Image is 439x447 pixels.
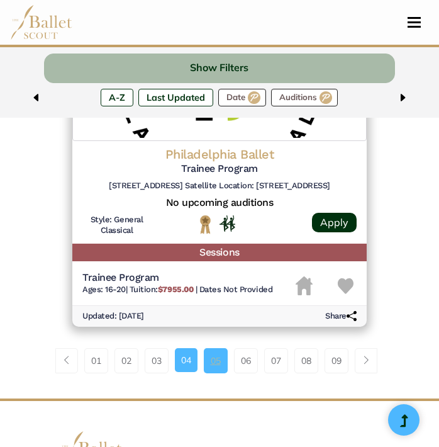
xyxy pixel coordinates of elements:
[325,311,357,322] h6: Share
[264,348,288,373] a: 07
[82,196,357,210] h5: No upcoming auditions
[82,215,151,236] h6: Style: General Classical
[175,348,197,372] a: 04
[338,278,353,294] img: Heart
[234,348,258,373] a: 06
[82,146,357,162] h4: Philadelphia Ballet
[218,89,266,106] label: Date
[296,276,313,295] img: Housing Unavailable
[219,215,235,232] img: In Person
[130,285,196,294] span: Tuition:
[399,16,429,28] button: Toggle navigation
[158,285,193,294] b: $7955.00
[114,348,138,373] a: 02
[145,348,169,373] a: 03
[82,285,126,294] span: Ages: 16-20
[55,348,384,373] nav: Page navigation example
[271,89,338,106] label: Auditions
[138,89,213,106] label: Last Updated
[82,285,272,295] h6: | |
[204,348,228,373] a: 05
[101,89,133,106] label: A-Z
[82,181,357,191] h6: [STREET_ADDRESS] Satellite Location: [STREET_ADDRESS]
[199,285,272,294] span: Dates Not Provided
[72,244,367,262] h5: Sessions
[82,311,144,322] h6: Updated: [DATE]
[325,348,348,373] a: 09
[294,348,318,373] a: 08
[197,215,213,234] img: National
[82,271,272,285] h5: Trainee Program
[44,54,395,83] button: Show Filters
[82,162,357,176] h5: Trainee Program
[84,348,108,373] a: 01
[312,213,357,232] a: Apply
